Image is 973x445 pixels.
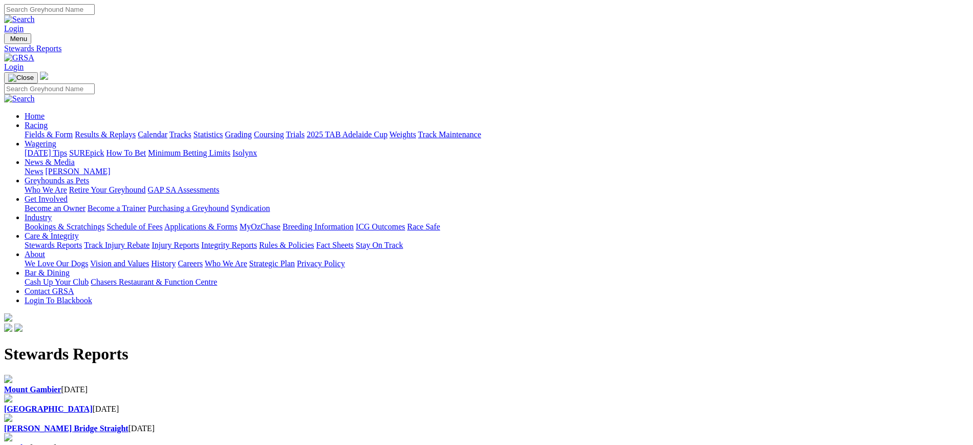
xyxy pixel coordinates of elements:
a: Race Safe [407,222,440,231]
div: [DATE] [4,385,969,394]
img: file-red.svg [4,414,12,422]
img: GRSA [4,53,34,62]
h1: Stewards Reports [4,345,969,364]
a: [GEOGRAPHIC_DATA] [4,405,93,413]
span: Menu [10,35,27,43]
a: SUREpick [69,149,104,157]
a: Stewards Reports [25,241,82,249]
a: Minimum Betting Limits [148,149,230,157]
a: 2025 TAB Adelaide Cup [307,130,387,139]
a: GAP SA Assessments [148,185,220,194]
img: twitter.svg [14,324,23,332]
a: Coursing [254,130,284,139]
a: Get Involved [25,195,68,203]
img: Search [4,94,35,103]
a: We Love Our Dogs [25,259,88,268]
a: Track Maintenance [418,130,481,139]
img: logo-grsa-white.png [40,72,48,80]
a: Home [25,112,45,120]
a: Racing [25,121,48,130]
button: Toggle navigation [4,33,31,44]
img: logo-grsa-white.png [4,313,12,322]
img: Close [8,74,34,82]
a: Schedule of Fees [106,222,162,231]
a: Bar & Dining [25,268,70,277]
a: Breeding Information [283,222,354,231]
a: Careers [178,259,203,268]
a: ICG Outcomes [356,222,405,231]
a: Contact GRSA [25,287,74,295]
div: Bar & Dining [25,278,969,287]
button: Toggle navigation [4,72,38,83]
a: Stay On Track [356,241,403,249]
div: Greyhounds as Pets [25,185,969,195]
a: Strategic Plan [249,259,295,268]
a: Applications & Forms [164,222,237,231]
a: Greyhounds as Pets [25,176,89,185]
a: Vision and Values [90,259,149,268]
a: History [151,259,176,268]
a: [PERSON_NAME] Bridge Straight [4,424,128,433]
a: Trials [286,130,305,139]
a: Become a Trainer [88,204,146,213]
a: About [25,250,45,259]
div: About [25,259,969,268]
a: Injury Reports [152,241,199,249]
a: Who We Are [205,259,247,268]
a: Tracks [169,130,191,139]
a: Fact Sheets [316,241,354,249]
a: Login [4,62,24,71]
img: file-red.svg [4,433,12,441]
a: Weights [390,130,416,139]
a: Who We Are [25,185,67,194]
a: Mount Gambier [4,385,61,394]
div: News & Media [25,167,969,176]
a: Stewards Reports [4,44,969,53]
a: Retire Your Greyhound [69,185,146,194]
img: file-red.svg [4,375,12,383]
img: facebook.svg [4,324,12,332]
img: file-red.svg [4,394,12,402]
a: Purchasing a Greyhound [148,204,229,213]
a: Cash Up Your Club [25,278,89,286]
a: Grading [225,130,252,139]
div: Get Involved [25,204,969,213]
a: [DATE] Tips [25,149,67,157]
input: Search [4,83,95,94]
div: [DATE] [4,424,969,433]
a: Become an Owner [25,204,85,213]
a: Track Injury Rebate [84,241,149,249]
a: Bookings & Scratchings [25,222,104,231]
a: Login [4,24,24,33]
div: Care & Integrity [25,241,969,250]
a: How To Bet [106,149,146,157]
div: Wagering [25,149,969,158]
input: Search [4,4,95,15]
a: Integrity Reports [201,241,257,249]
a: News & Media [25,158,75,166]
a: News [25,167,43,176]
a: Care & Integrity [25,231,79,240]
div: Racing [25,130,969,139]
a: Privacy Policy [297,259,345,268]
a: Fields & Form [25,130,73,139]
a: Login To Blackbook [25,296,92,305]
img: Search [4,15,35,24]
a: Rules & Policies [259,241,314,249]
a: Statistics [193,130,223,139]
a: Isolynx [232,149,257,157]
a: Syndication [231,204,270,213]
a: Chasers Restaurant & Function Centre [91,278,217,286]
a: Results & Replays [75,130,136,139]
a: Wagering [25,139,56,148]
div: [DATE] [4,405,969,414]
a: [PERSON_NAME] [45,167,110,176]
div: Industry [25,222,969,231]
a: Calendar [138,130,167,139]
a: Industry [25,213,52,222]
a: MyOzChase [240,222,280,231]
